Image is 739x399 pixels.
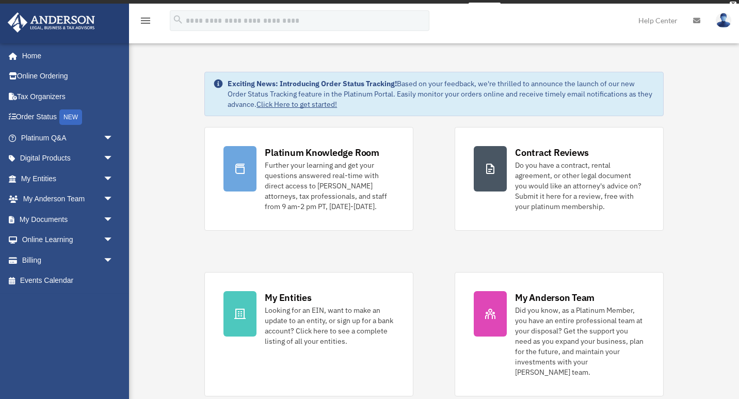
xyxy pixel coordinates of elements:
[103,209,124,230] span: arrow_drop_down
[265,291,311,304] div: My Entities
[7,209,129,230] a: My Documentsarrow_drop_down
[7,66,129,87] a: Online Ordering
[515,146,589,159] div: Contract Reviews
[7,45,124,66] a: Home
[7,86,129,107] a: Tax Organizers
[7,148,129,169] a: Digital Productsarrow_drop_down
[7,230,129,250] a: Online Learningarrow_drop_down
[103,250,124,271] span: arrow_drop_down
[730,2,736,8] div: close
[7,270,129,291] a: Events Calendar
[256,100,337,109] a: Click Here to get started!
[265,146,379,159] div: Platinum Knowledge Room
[265,160,394,212] div: Further your learning and get your questions answered real-time with direct access to [PERSON_NAM...
[455,127,664,231] a: Contract Reviews Do you have a contract, rental agreement, or other legal document you would like...
[59,109,82,125] div: NEW
[172,14,184,25] i: search
[228,79,397,88] strong: Exciting News: Introducing Order Status Tracking!
[7,189,129,210] a: My Anderson Teamarrow_drop_down
[7,250,129,270] a: Billingarrow_drop_down
[515,291,595,304] div: My Anderson Team
[515,305,645,377] div: Did you know, as a Platinum Member, you have an entire professional team at your disposal? Get th...
[238,3,464,15] div: Get a chance to win 6 months of Platinum for free just by filling out this
[139,18,152,27] a: menu
[515,160,645,212] div: Do you have a contract, rental agreement, or other legal document you would like an attorney's ad...
[228,78,655,109] div: Based on your feedback, we're thrilled to announce the launch of our new Order Status Tracking fe...
[5,12,98,33] img: Anderson Advisors Platinum Portal
[103,127,124,149] span: arrow_drop_down
[7,127,129,148] a: Platinum Q&Aarrow_drop_down
[103,148,124,169] span: arrow_drop_down
[204,127,413,231] a: Platinum Knowledge Room Further your learning and get your questions answered real-time with dire...
[103,230,124,251] span: arrow_drop_down
[204,272,413,396] a: My Entities Looking for an EIN, want to make an update to an entity, or sign up for a bank accoun...
[7,168,129,189] a: My Entitiesarrow_drop_down
[7,107,129,128] a: Order StatusNEW
[716,13,731,28] img: User Pic
[103,189,124,210] span: arrow_drop_down
[469,3,501,15] a: survey
[103,168,124,189] span: arrow_drop_down
[455,272,664,396] a: My Anderson Team Did you know, as a Platinum Member, you have an entire professional team at your...
[265,305,394,346] div: Looking for an EIN, want to make an update to an entity, or sign up for a bank account? Click her...
[139,14,152,27] i: menu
